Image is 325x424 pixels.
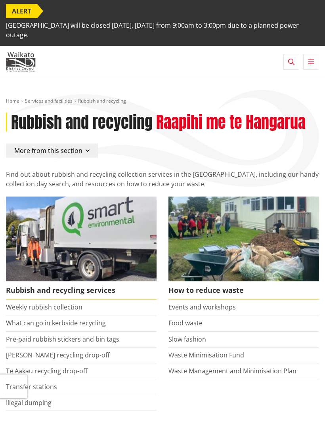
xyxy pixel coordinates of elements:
a: Waste Minimisation Fund [168,351,244,359]
a: Events and workshops [168,303,236,311]
span: ALERT [6,4,37,18]
span: [GEOGRAPHIC_DATA] will be closed [DATE], [DATE] from 9:00am to 3:00pm due to a planned power outage. [6,18,319,42]
a: Illegal dumping [6,398,52,407]
a: [PERSON_NAME] recycling drop-off [6,351,110,359]
img: Rubbish and recycling services [6,197,157,281]
a: How to reduce waste [168,197,319,300]
span: How to reduce waste [168,281,319,300]
p: Find out about rubbish and recycling collection services in the [GEOGRAPHIC_DATA], including our ... [6,170,319,189]
img: Reducing waste [168,197,319,281]
button: More from this section [6,143,98,158]
img: Waikato District Council - Te Kaunihera aa Takiwaa o Waikato [6,52,36,72]
span: Rubbish and recycling services [6,281,157,300]
a: Services and facilities [25,97,73,104]
a: Slow fashion [168,335,206,344]
a: Weekly rubbish collection [6,303,82,311]
a: Home [6,97,19,104]
a: Waste Management and Minimisation Plan [168,367,296,375]
a: Transfer stations [6,382,57,391]
h2: Raapihi me te Hangarua [156,113,306,132]
a: Pre-paid rubbish stickers and bin tags [6,335,119,344]
a: Food waste [168,319,203,327]
a: Rubbish and recycling services [6,197,157,300]
span: Rubbish and recycling [78,97,126,104]
h1: Rubbish and recycling [11,113,153,132]
a: What can go in kerbside recycling [6,319,106,327]
a: Te Aakau recycling drop-off [6,367,88,375]
span: More from this section [14,146,82,155]
nav: breadcrumb [6,98,319,105]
